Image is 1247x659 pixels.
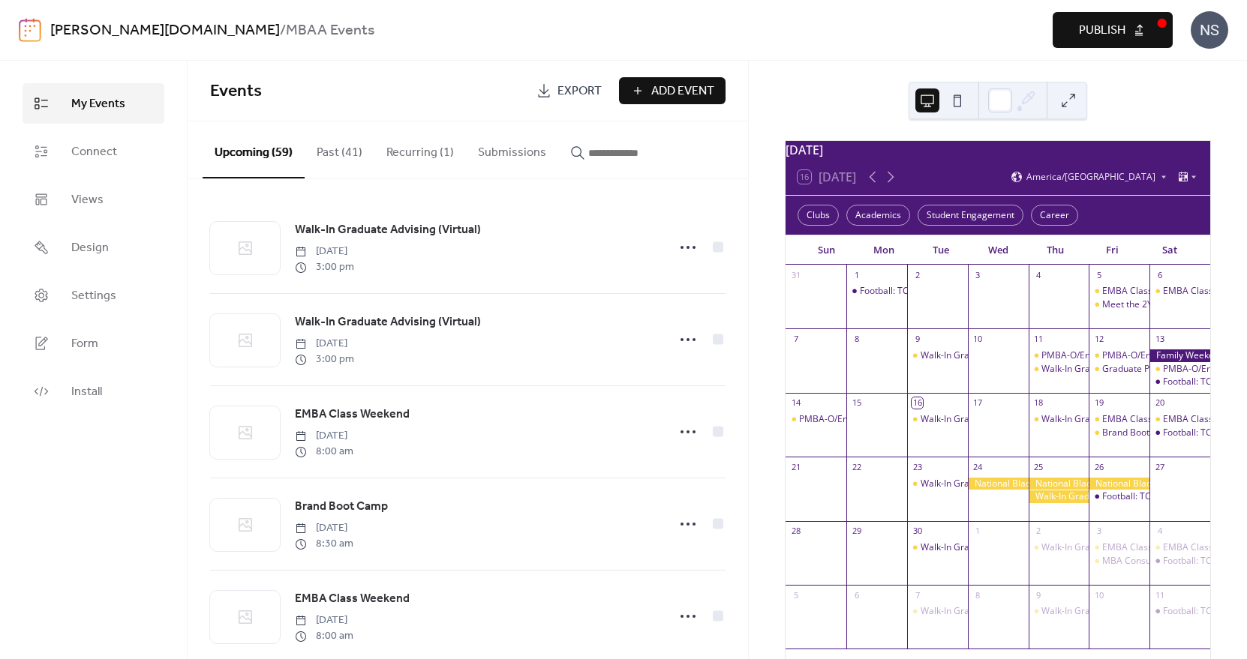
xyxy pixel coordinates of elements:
[860,285,948,298] div: Football: TCU @ UNC
[1154,333,1165,344] div: 13
[71,335,98,353] span: Form
[1089,541,1149,554] div: EMBA Class Weekend
[912,589,923,601] div: 7
[1089,349,1149,362] div: PMBA-O/Energy/MSSC Class Weekend
[1163,555,1245,568] div: Football: TCU vs CU
[1093,397,1104,409] div: 19
[305,121,374,177] button: Past (41)
[23,131,164,172] a: Connect
[918,205,1023,226] div: Student Engagement
[295,498,388,516] span: Brand Boot Camp
[846,285,907,298] div: Football: TCU @ UNC
[912,333,923,344] div: 9
[1141,235,1198,265] div: Sat
[1033,333,1044,344] div: 11
[295,520,353,536] span: [DATE]
[1149,555,1210,568] div: Football: TCU vs CU
[1089,298,1149,311] div: Meet the 2Y Masters
[790,333,801,344] div: 7
[1093,269,1104,280] div: 5
[921,478,1066,490] div: Walk-In Graduate Advising (Virtual)
[1154,397,1165,409] div: 20
[1102,413,1194,426] div: EMBA Class Weekend
[71,287,116,305] span: Settings
[1029,363,1089,376] div: Walk-In Graduate Advising (Virtual)
[295,613,353,628] span: [DATE]
[71,191,104,209] span: Views
[1093,461,1104,472] div: 26
[23,371,164,412] a: Install
[295,336,354,352] span: [DATE]
[286,16,374,45] b: MBAA Events
[912,235,969,265] div: Tue
[1191,11,1228,49] div: NS
[295,497,388,517] a: Brand Boot Camp
[203,121,305,178] button: Upcoming (59)
[912,461,923,472] div: 23
[1149,427,1210,439] div: Football: TCU vs SMU
[972,461,984,472] div: 24
[1102,541,1194,554] div: EMBA Class Weekend
[1089,490,1149,503] div: Football: TCU @ ASU
[1149,413,1210,426] div: EMBA Class Weekend
[619,77,726,104] button: Add Event
[798,235,855,265] div: Sun
[295,313,481,331] span: Walk-In Graduate Advising (Virtual)
[1033,589,1044,601] div: 9
[23,179,164,220] a: Views
[921,541,1066,554] div: Walk-In Graduate Advising (Virtual)
[1093,526,1104,537] div: 3
[1102,285,1194,298] div: EMBA Class Weekend
[295,406,410,424] span: EMBA Class Weekend
[1154,461,1165,472] div: 27
[557,82,602,100] span: Export
[295,444,353,460] span: 8:00 am
[1102,427,1176,439] div: Brand Boot Camp
[907,349,968,362] div: Walk-In Graduate Advising (Virtual)
[1149,605,1210,618] div: Football: TCU vs KSU
[295,405,410,424] a: EMBA Class Weekend
[786,413,846,426] div: PMBA-O/Energy/MSSC Class Weekend
[295,259,354,275] span: 3:00 pm
[912,269,923,280] div: 2
[1041,605,1187,618] div: Walk-In Graduate Advising (Virtual)
[295,313,481,332] a: Walk-In Graduate Advising (Virtual)
[921,605,1066,618] div: Walk-In Graduate Advising (Virtual)
[1083,235,1140,265] div: Fri
[1041,363,1187,376] div: Walk-In Graduate Advising (Virtual)
[912,397,923,409] div: 16
[1102,555,1215,568] div: MBA Consulting Club Panel
[907,478,968,490] div: Walk-In Graduate Advising (Virtual)
[972,526,984,537] div: 1
[280,16,286,45] b: /
[71,239,109,257] span: Design
[851,269,862,280] div: 1
[1029,605,1089,618] div: Walk-In Graduate Advising (Virtual)
[1089,427,1149,439] div: Brand Boot Camp
[1041,541,1187,554] div: Walk-In Graduate Advising (Virtual)
[1041,413,1187,426] div: Walk-In Graduate Advising (Virtual)
[790,589,801,601] div: 5
[790,397,801,409] div: 14
[23,83,164,124] a: My Events
[846,205,910,226] div: Academics
[71,143,117,161] span: Connect
[1031,205,1078,226] div: Career
[1033,526,1044,537] div: 2
[1154,269,1165,280] div: 6
[851,333,862,344] div: 8
[651,82,714,100] span: Add Event
[295,221,481,239] span: Walk-In Graduate Advising (Virtual)
[1089,478,1149,490] div: National Black MBA Career Expo
[1029,413,1089,426] div: Walk-In Graduate Advising (Virtual)
[790,526,801,537] div: 28
[1089,555,1149,568] div: MBA Consulting Club Panel
[1053,12,1173,48] button: Publish
[295,244,354,259] span: [DATE]
[1079,22,1125,40] span: Publish
[1029,541,1089,554] div: Walk-In Graduate Advising (Virtual)
[972,269,984,280] div: 3
[1089,363,1149,376] div: Graduate Programs Weekend - Pickleball
[1149,541,1210,554] div: EMBA Class Weekend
